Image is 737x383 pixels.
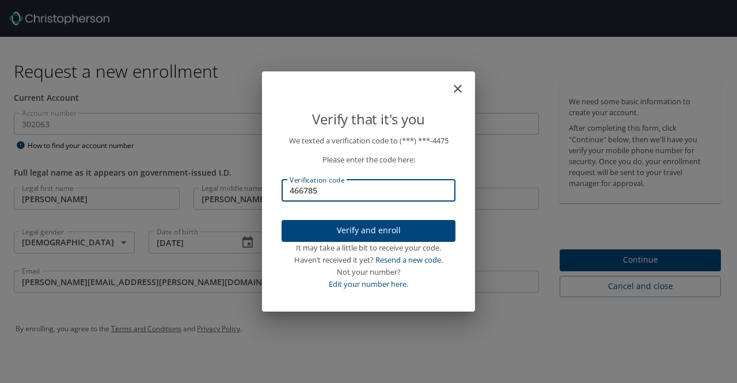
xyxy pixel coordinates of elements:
[375,255,443,265] a: Resend a new code.
[282,154,455,166] p: Please enter the code here:
[282,254,455,266] div: Haven’t received it yet?
[282,242,455,254] div: It may take a little bit to receive your code.
[282,266,455,278] div: Not your number?
[282,135,455,147] p: We texted a verification code to (***) ***- 4475
[457,76,470,90] button: close
[291,223,446,238] span: Verify and enroll
[282,220,455,242] button: Verify and enroll
[282,108,455,130] p: Verify that it's you
[329,279,408,289] a: Edit your number here.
